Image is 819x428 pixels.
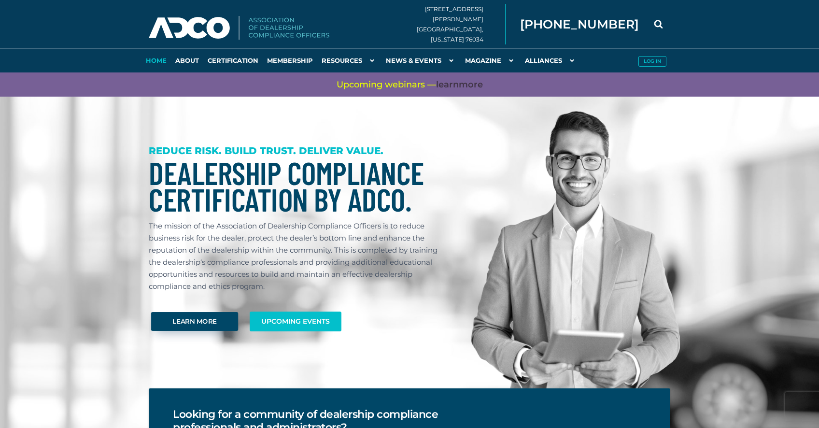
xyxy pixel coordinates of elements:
[149,16,329,40] img: Association of Dealership Compliance Officers logo
[634,48,670,72] a: Log in
[337,79,483,91] span: Upcoming webinars —
[151,312,239,331] a: Learn More
[381,48,461,72] a: News & Events
[521,48,581,72] a: Alliances
[149,145,447,157] h3: REDUCE RISK. BUILD TRUST. DELIVER VALUE.
[436,79,483,91] a: learnmore
[520,18,639,30] span: [PHONE_NUMBER]
[638,56,666,67] button: Log in
[471,111,680,407] img: Dealership Compliance Professional
[149,159,447,213] h1: Dealership Compliance Certification by ADCO.
[203,48,263,72] a: Certification
[250,312,341,331] a: Upcoming Events
[263,48,317,72] a: Membership
[436,79,459,90] span: learn
[317,48,381,72] a: Resources
[149,220,447,292] p: The mission of the Association of Dealership Compliance Officers is to reduce business risk for t...
[141,48,171,72] a: Home
[417,4,506,44] div: [STREET_ADDRESS][PERSON_NAME] [GEOGRAPHIC_DATA], [US_STATE] 76034
[461,48,521,72] a: Magazine
[171,48,203,72] a: About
